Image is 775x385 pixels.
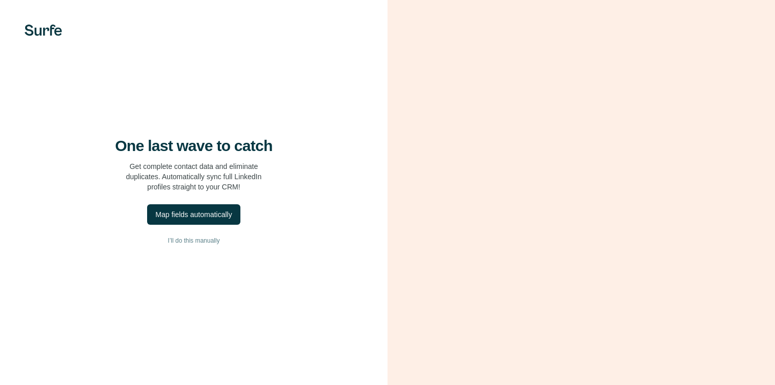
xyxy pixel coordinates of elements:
button: Map fields automatically [147,204,240,225]
h4: One last wave to catch [115,137,273,155]
div: Map fields automatically [155,209,232,220]
button: I’ll do this manually [21,233,367,248]
img: Surfe's logo [25,25,62,36]
p: Get complete contact data and eliminate duplicates. Automatically sync full LinkedIn profiles str... [126,161,262,192]
span: I’ll do this manually [168,236,219,245]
